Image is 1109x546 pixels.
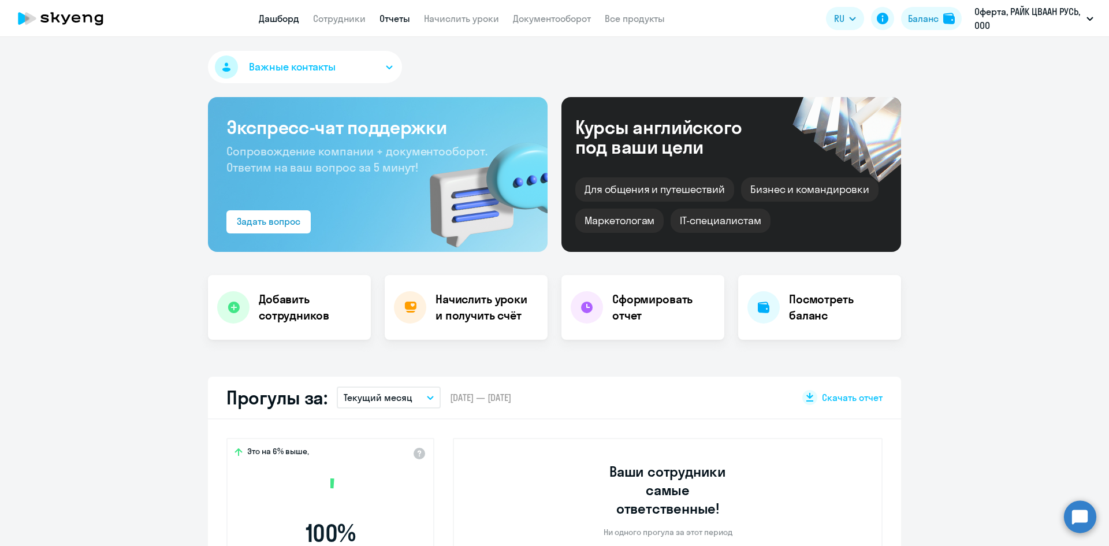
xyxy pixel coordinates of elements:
button: Балансbalance [901,7,962,30]
div: Бизнес и командировки [741,177,879,202]
a: Сотрудники [313,13,366,24]
span: Сопровождение компании + документооборот. Ответим на ваш вопрос за 5 минут! [226,144,487,174]
p: Текущий месяц [344,391,412,404]
span: [DATE] — [DATE] [450,391,511,404]
h3: Экспресс-чат поддержки [226,116,529,139]
button: RU [826,7,864,30]
button: Важные контакты [208,51,402,83]
img: balance [943,13,955,24]
button: Оферта, РАЙК ЦВААН РУСЬ, ООО [969,5,1099,32]
h4: Добавить сотрудников [259,291,362,324]
a: Начислить уроки [424,13,499,24]
h2: Прогулы за: [226,386,328,409]
h4: Посмотреть баланс [789,291,892,324]
div: Курсы английского под ваши цели [575,117,773,157]
div: Баланс [908,12,939,25]
p: Ни одного прогула за этот период [604,527,732,537]
span: Важные контакты [249,60,336,75]
a: Все продукты [605,13,665,24]
p: Оферта, РАЙК ЦВААН РУСЬ, ООО [974,5,1082,32]
div: Маркетологам [575,209,664,233]
a: Дашборд [259,13,299,24]
span: RU [834,12,844,25]
button: Задать вопрос [226,210,311,233]
h4: Начислить уроки и получить счёт [436,291,536,324]
span: Это на 6% выше, [247,446,309,460]
div: Для общения и путешествий [575,177,734,202]
button: Текущий месяц [337,387,441,408]
a: Документооборот [513,13,591,24]
img: bg-img [413,122,548,252]
span: Скачать отчет [822,391,883,404]
a: Отчеты [379,13,410,24]
div: Задать вопрос [237,214,300,228]
h3: Ваши сотрудники самые ответственные! [594,462,742,518]
h4: Сформировать отчет [612,291,715,324]
div: IT-специалистам [671,209,770,233]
